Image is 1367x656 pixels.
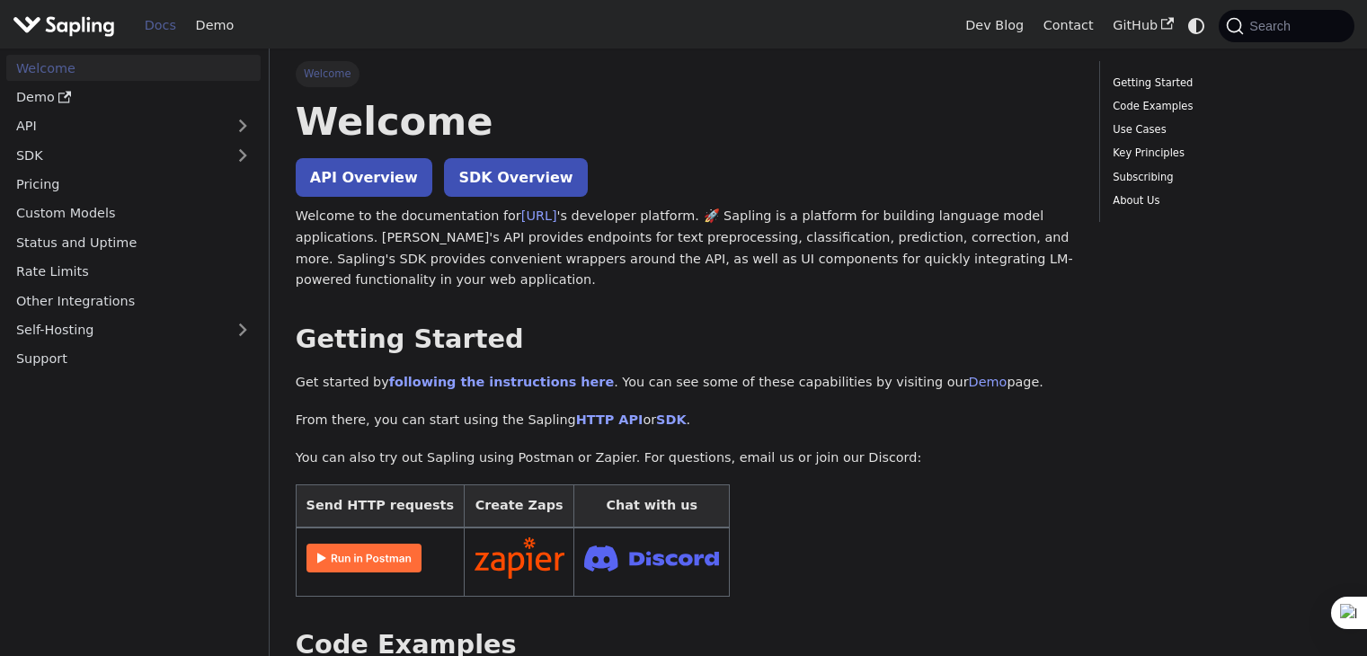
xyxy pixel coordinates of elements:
[6,229,261,255] a: Status and Uptime
[574,485,730,527] th: Chat with us
[969,375,1007,389] a: Demo
[6,259,261,285] a: Rate Limits
[475,537,564,579] img: Connect in Zapier
[13,13,121,39] a: Sapling.aiSapling.ai
[1244,19,1301,33] span: Search
[576,412,644,427] a: HTTP API
[389,375,614,389] a: following the instructions here
[6,84,261,111] a: Demo
[296,372,1073,394] p: Get started by . You can see some of these capabilities by visiting our page.
[296,324,1073,356] h2: Getting Started
[225,142,261,168] button: Expand sidebar category 'SDK'
[584,540,719,577] img: Join Discord
[296,158,432,197] a: API Overview
[1113,145,1335,162] a: Key Principles
[656,412,686,427] a: SDK
[1184,13,1210,39] button: Switch between dark and light mode (currently system mode)
[6,346,261,372] a: Support
[296,485,464,527] th: Send HTTP requests
[306,544,422,572] img: Run in Postman
[296,97,1073,146] h1: Welcome
[225,113,261,139] button: Expand sidebar category 'API'
[1113,75,1335,92] a: Getting Started
[6,142,225,168] a: SDK
[6,288,261,314] a: Other Integrations
[6,113,225,139] a: API
[955,12,1033,40] a: Dev Blog
[1113,192,1335,209] a: About Us
[296,410,1073,431] p: From there, you can start using the Sapling or .
[521,208,557,223] a: [URL]
[464,485,574,527] th: Create Zaps
[444,158,587,197] a: SDK Overview
[1034,12,1104,40] a: Contact
[13,13,115,39] img: Sapling.ai
[1103,12,1183,40] a: GitHub
[296,206,1073,291] p: Welcome to the documentation for 's developer platform. 🚀 Sapling is a platform for building lang...
[6,172,261,198] a: Pricing
[6,200,261,226] a: Custom Models
[1113,121,1335,138] a: Use Cases
[135,12,186,40] a: Docs
[6,317,261,343] a: Self-Hosting
[1113,169,1335,186] a: Subscribing
[296,61,360,86] span: Welcome
[1219,10,1354,42] button: Search (Command+K)
[296,61,1073,86] nav: Breadcrumbs
[6,55,261,81] a: Welcome
[296,448,1073,469] p: You can also try out Sapling using Postman or Zapier. For questions, email us or join our Discord:
[186,12,244,40] a: Demo
[1113,98,1335,115] a: Code Examples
